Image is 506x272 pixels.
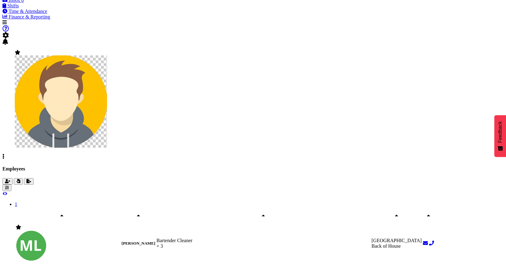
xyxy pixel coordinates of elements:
[9,9,47,14] span: Time & Attendance
[177,238,193,243] span: Cleaner
[497,121,503,143] span: Feedback
[157,238,176,243] span: Bartender
[15,202,17,207] a: Current page, Page 1.
[5,191,7,196] a: Page 2.
[372,243,401,249] span: Back of House
[2,178,13,185] button: Create Employees
[2,14,50,19] a: Finance & Reporting
[9,14,50,19] span: Finance & Reporting
[122,241,155,246] h5: [PERSON_NAME]
[16,230,46,261] img: mike-little11059.jpg
[429,241,434,246] a: Call Employee
[15,55,107,148] img: admin-rosteritf9cbda91fdf824d97c9d6345b1f660ea.png
[7,3,19,8] span: Shifts
[14,178,23,185] button: Import Employees
[157,243,163,249] span: + 3
[423,241,428,246] a: Email Employee
[372,238,422,243] span: [GEOGRAPHIC_DATA]
[2,3,19,8] a: Shifts
[2,166,504,172] h4: Employees
[24,178,34,185] button: Export Employees
[2,9,47,14] a: Time & Attendance
[2,191,5,196] a: Page 0.
[2,185,11,191] button: Filter Employees
[494,115,506,157] button: Feedback - Show survey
